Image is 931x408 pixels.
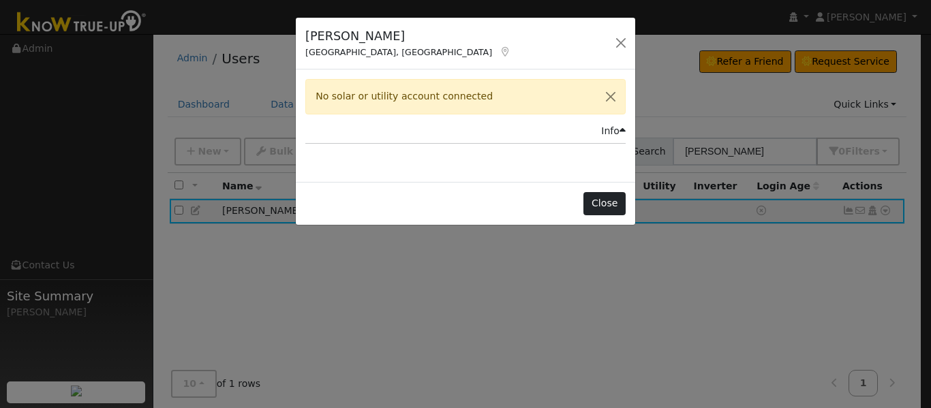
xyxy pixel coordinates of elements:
button: Close [583,192,625,215]
div: No solar or utility account connected [305,79,626,114]
a: Map [499,46,511,57]
h5: [PERSON_NAME] [305,27,511,45]
span: [GEOGRAPHIC_DATA], [GEOGRAPHIC_DATA] [305,47,492,57]
button: Close [596,80,625,113]
div: Info [601,124,626,138]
